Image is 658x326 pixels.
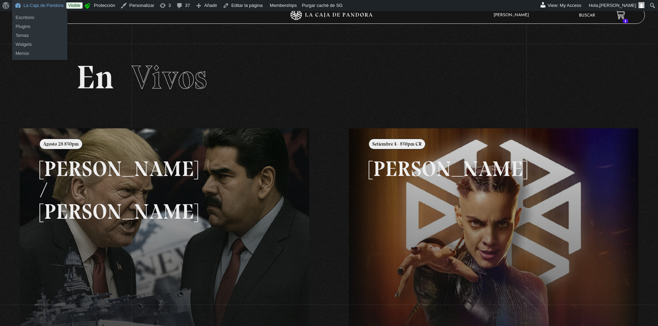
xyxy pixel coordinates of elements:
[623,19,628,23] span: 1
[12,29,67,60] ul: La Caja de Pandora
[66,2,83,9] a: Visible
[76,61,582,94] h2: En
[12,49,67,58] a: Menús
[490,13,536,17] span: [PERSON_NAME]
[599,3,636,8] span: [PERSON_NAME]
[616,10,625,20] a: 1
[579,13,595,18] a: Buscar
[12,22,67,31] a: Plugins
[12,40,67,49] a: Widgets
[12,11,67,33] ul: La Caja de Pandora
[12,13,67,22] a: Escritorio
[132,58,207,97] span: Vivos
[12,31,67,40] a: Temas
